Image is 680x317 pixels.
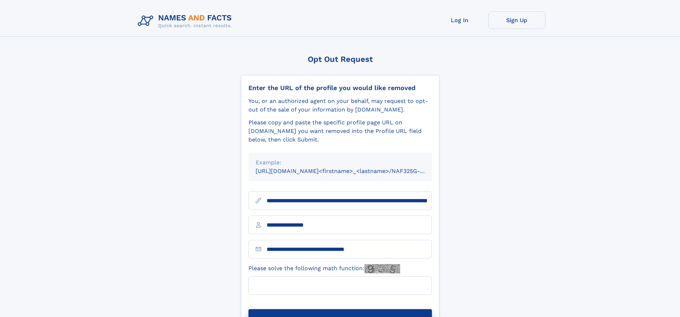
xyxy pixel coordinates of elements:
[241,55,439,64] div: Opt Out Request
[256,168,445,174] small: [URL][DOMAIN_NAME]<firstname>_<lastname>/NAF325G-xxxxxxxx
[431,11,488,29] a: Log In
[248,264,400,273] label: Please solve the following math function:
[256,158,425,167] div: Example:
[248,97,432,114] div: You, or an authorized agent on your behalf, may request to opt-out of the sale of your informatio...
[248,118,432,144] div: Please copy and paste the specific profile page URL on [DOMAIN_NAME] you want removed into the Pr...
[488,11,545,29] a: Sign Up
[135,11,238,31] img: Logo Names and Facts
[248,84,432,92] div: Enter the URL of the profile you would like removed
